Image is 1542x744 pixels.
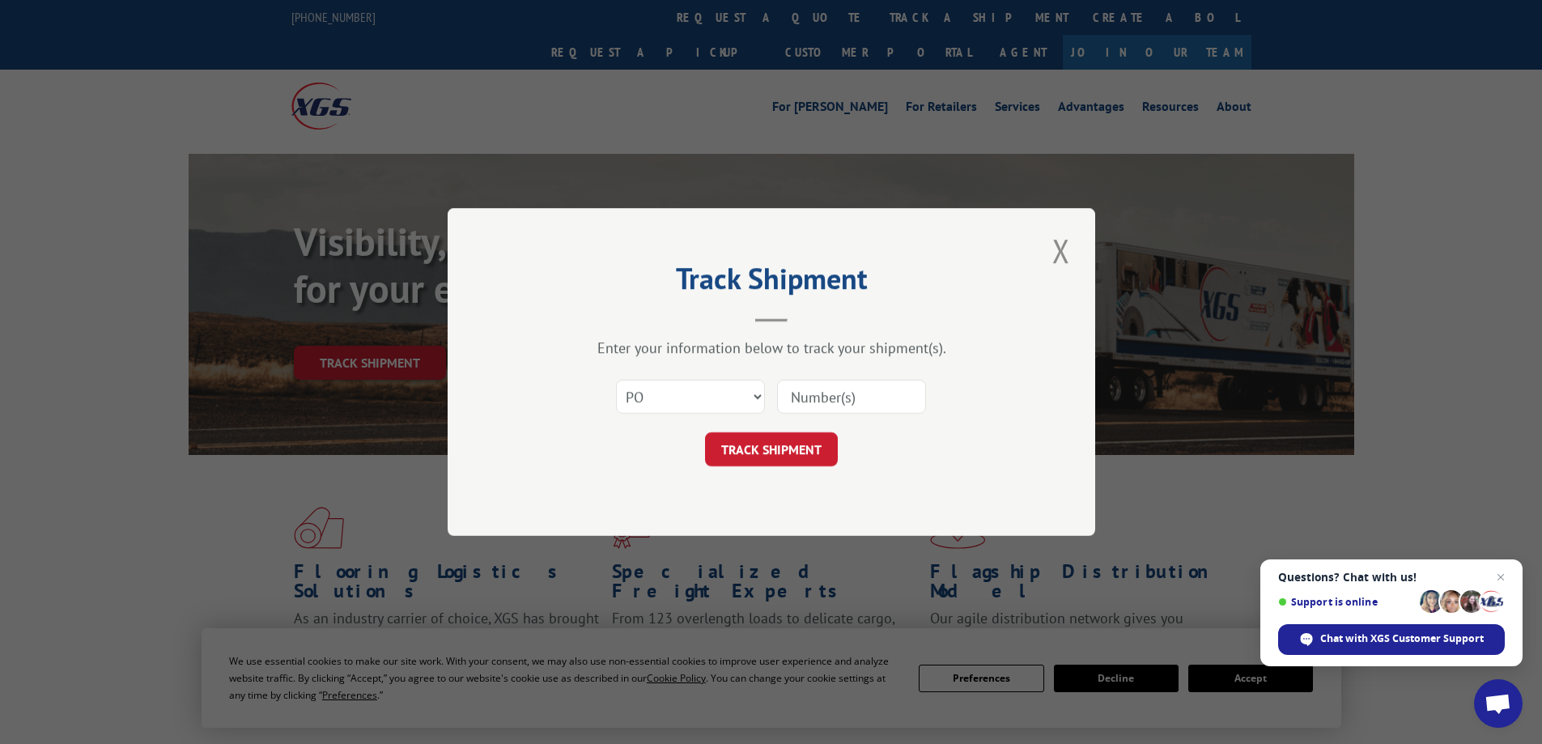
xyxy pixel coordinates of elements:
[1320,631,1484,646] span: Chat with XGS Customer Support
[1474,679,1523,728] a: Open chat
[529,338,1014,357] div: Enter your information below to track your shipment(s).
[1278,596,1414,608] span: Support is online
[1278,624,1505,655] span: Chat with XGS Customer Support
[777,380,926,414] input: Number(s)
[529,267,1014,298] h2: Track Shipment
[705,432,838,466] button: TRACK SHIPMENT
[1278,571,1505,584] span: Questions? Chat with us!
[1047,228,1075,273] button: Close modal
